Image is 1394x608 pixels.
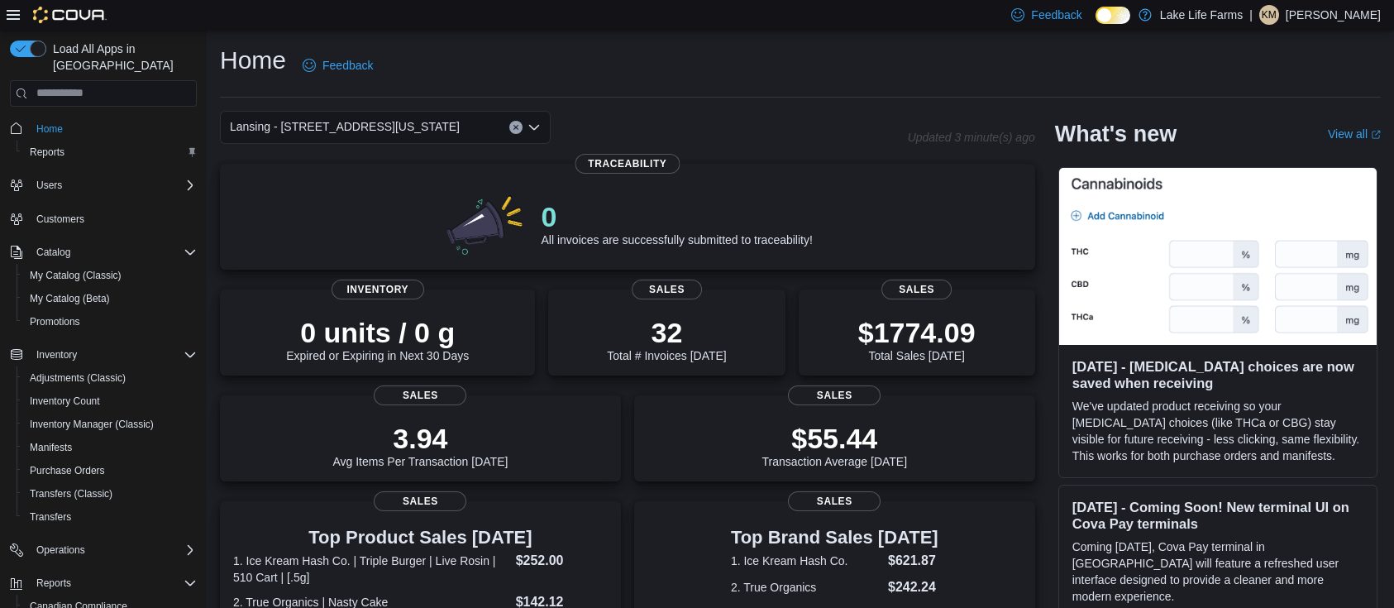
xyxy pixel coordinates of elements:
button: Users [30,175,69,195]
h3: [DATE] - Coming Soon! New terminal UI on Cova Pay terminals [1072,499,1363,532]
div: All invoices are successfully submitted to traceability! [542,200,813,247]
span: Manifests [30,441,72,454]
span: Sales [788,491,881,511]
span: Reports [23,142,197,162]
span: Transfers [30,510,71,524]
button: Inventory Manager (Classic) [17,413,203,436]
div: Kevin Morris Jr [1259,5,1279,25]
p: $1774.09 [858,316,976,349]
h1: Home [220,44,286,77]
a: Inventory Count [23,391,107,411]
span: Inventory Manager (Classic) [30,418,154,431]
button: Customers [3,207,203,231]
button: Inventory Count [17,390,203,413]
span: Home [36,122,63,136]
a: Manifests [23,438,79,457]
span: Dark Mode [1096,24,1096,25]
span: Traceability [575,154,680,174]
h3: Top Brand Sales [DATE] [731,528,938,548]
img: 0 [442,190,528,256]
button: Purchase Orders [17,459,203,482]
button: Operations [3,539,203,562]
p: [PERSON_NAME] [1286,5,1381,25]
span: Customers [30,208,197,229]
span: Users [36,179,62,192]
p: Lake Life Farms [1160,5,1243,25]
button: Inventory [30,345,84,365]
span: Sales [788,385,881,405]
button: Reports [30,573,78,593]
span: Sales [881,280,952,299]
p: 32 [607,316,726,349]
a: Transfers (Classic) [23,484,119,504]
span: Operations [36,543,85,557]
span: Home [30,118,197,139]
span: My Catalog (Classic) [23,266,197,285]
button: Manifests [17,436,203,459]
span: Lansing - [STREET_ADDRESS][US_STATE] [230,117,460,136]
div: Total # Invoices [DATE] [607,316,726,362]
span: Reports [30,146,64,159]
a: Promotions [23,312,87,332]
span: Purchase Orders [23,461,197,481]
span: KM [1262,5,1277,25]
span: Manifests [23,438,197,457]
div: Transaction Average [DATE] [761,422,907,468]
dt: 1. Ice Kream Hash Co. [731,553,881,569]
span: My Catalog (Classic) [30,269,122,282]
button: Operations [30,540,92,560]
input: Dark Mode [1096,7,1130,24]
button: Catalog [3,241,203,264]
button: Transfers [17,505,203,529]
button: Reports [17,141,203,164]
span: Inventory [332,280,424,299]
p: | [1249,5,1253,25]
p: 0 units / 0 g [286,316,469,349]
button: Promotions [17,310,203,333]
a: Reports [23,142,71,162]
span: Transfers (Classic) [30,487,112,500]
dd: $252.00 [516,551,608,571]
span: Sales [632,280,703,299]
a: Feedback [296,49,380,82]
dt: 1. Ice Kream Hash Co. | Triple Burger | Live Rosin | 510 Cart | [.5g] [233,553,509,586]
span: Inventory [36,348,77,361]
span: Inventory Count [30,395,100,408]
a: Customers [30,209,91,229]
span: Promotions [30,315,80,328]
button: Transfers (Classic) [17,482,203,505]
h3: [DATE] - [MEDICAL_DATA] choices are now saved when receiving [1072,358,1363,391]
span: Load All Apps in [GEOGRAPHIC_DATA] [46,41,197,74]
a: My Catalog (Classic) [23,266,128,285]
span: Reports [30,573,197,593]
span: My Catalog (Beta) [30,292,110,305]
img: Cova [33,7,107,23]
span: Sales [374,385,466,405]
span: Reports [36,577,71,590]
a: Purchase Orders [23,461,112,481]
h2: What's new [1055,121,1177,147]
p: $55.44 [761,422,907,455]
svg: External link [1371,130,1381,140]
span: Operations [30,540,197,560]
button: Catalog [30,242,77,262]
span: Catalog [36,246,70,259]
div: Avg Items Per Transaction [DATE] [332,422,508,468]
span: Purchase Orders [30,464,105,477]
button: Users [3,174,203,197]
button: Clear input [509,121,523,134]
dd: $242.24 [888,577,938,597]
span: Catalog [30,242,197,262]
span: Transfers [23,507,197,527]
a: My Catalog (Beta) [23,289,117,309]
span: Adjustments (Classic) [30,371,126,385]
button: Home [3,117,203,141]
span: My Catalog (Beta) [23,289,197,309]
button: Open list of options [528,121,541,134]
button: My Catalog (Beta) [17,287,203,310]
p: 3.94 [332,422,508,455]
dd: $621.87 [888,551,938,571]
a: View allExternal link [1328,127,1381,141]
span: Inventory Manager (Classic) [23,414,197,434]
span: Promotions [23,312,197,332]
